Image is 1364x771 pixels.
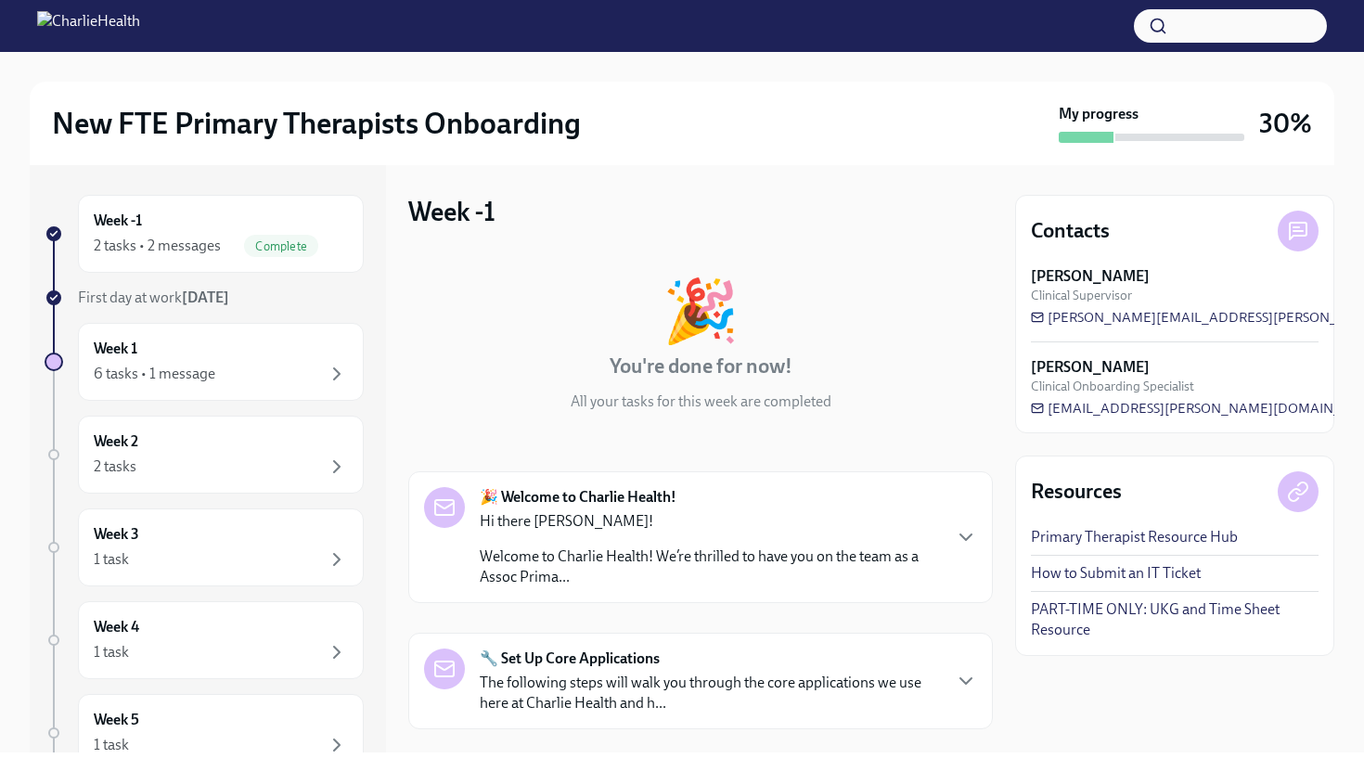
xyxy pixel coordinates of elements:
[480,487,676,508] strong: 🎉 Welcome to Charlie Health!
[94,710,139,730] h6: Week 5
[52,105,581,142] h2: New FTE Primary Therapists Onboarding
[94,642,129,662] div: 1 task
[1059,104,1139,124] strong: My progress
[94,549,129,570] div: 1 task
[78,289,229,306] span: First day at work
[1031,599,1319,640] a: PART-TIME ONLY: UKG and Time Sheet Resource
[94,617,139,637] h6: Week 4
[1031,266,1150,287] strong: [PERSON_NAME]
[45,288,364,308] a: First day at work[DATE]
[1031,378,1194,395] span: Clinical Onboarding Specialist
[480,649,660,669] strong: 🔧 Set Up Core Applications
[94,364,215,384] div: 6 tasks • 1 message
[1031,563,1201,584] a: How to Submit an IT Ticket
[94,524,139,545] h6: Week 3
[1031,217,1110,245] h4: Contacts
[94,236,221,256] div: 2 tasks • 2 messages
[480,546,940,587] p: Welcome to Charlie Health! We’re thrilled to have you on the team as a Assoc Prima...
[45,323,364,401] a: Week 16 tasks • 1 message
[1031,357,1150,378] strong: [PERSON_NAME]
[45,195,364,273] a: Week -12 tasks • 2 messagesComplete
[94,456,136,477] div: 2 tasks
[45,601,364,679] a: Week 41 task
[610,353,792,380] h4: You're done for now!
[182,289,229,306] strong: [DATE]
[1031,478,1122,506] h4: Resources
[1259,107,1312,140] h3: 30%
[480,511,940,532] p: Hi there [PERSON_NAME]!
[45,508,364,586] a: Week 31 task
[408,195,495,228] h3: Week -1
[480,673,940,713] p: The following steps will walk you through the core applications we use here at Charlie Health and...
[1031,527,1238,547] a: Primary Therapist Resource Hub
[94,735,129,755] div: 1 task
[37,11,140,41] img: CharlieHealth
[94,211,142,231] h6: Week -1
[244,239,318,253] span: Complete
[663,280,739,341] div: 🎉
[94,339,137,359] h6: Week 1
[571,392,831,412] p: All your tasks for this week are completed
[45,416,364,494] a: Week 22 tasks
[94,431,138,452] h6: Week 2
[1031,287,1132,304] span: Clinical Supervisor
